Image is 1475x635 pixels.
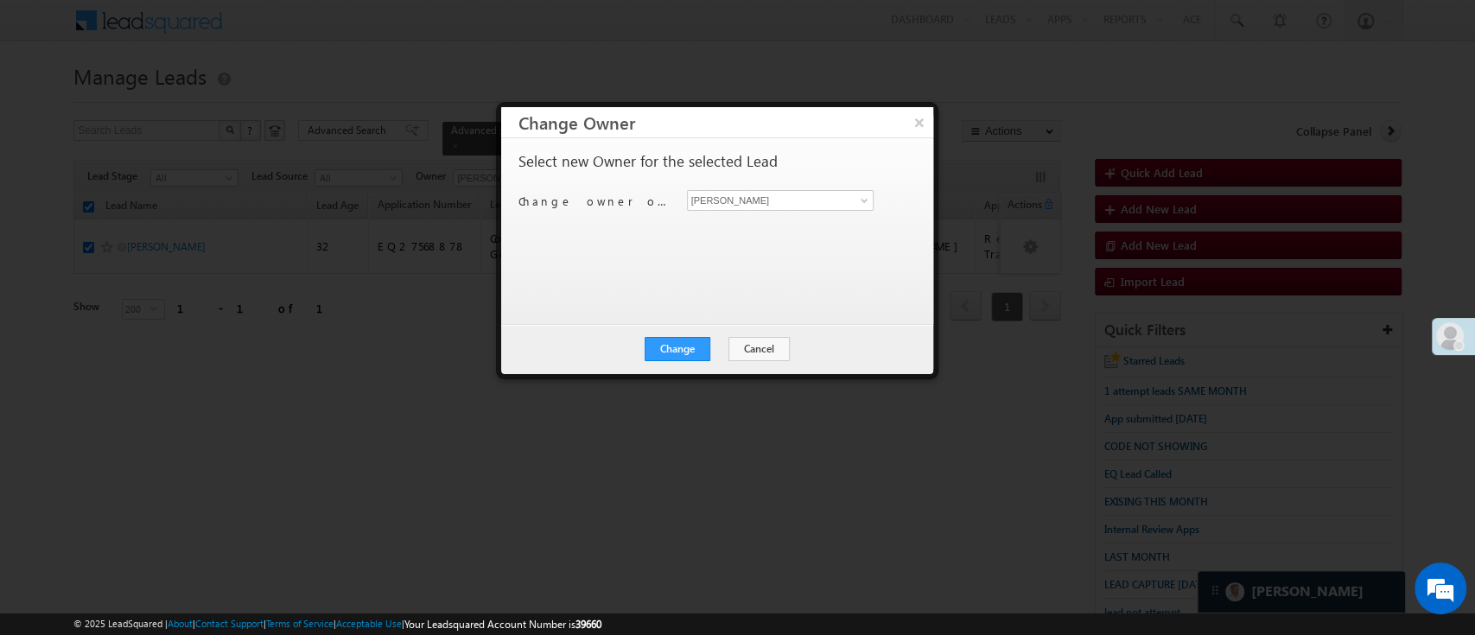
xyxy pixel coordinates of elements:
[906,107,933,137] button: ×
[518,154,778,169] p: Select new Owner for the selected Lead
[22,160,315,485] textarea: Type your message and click 'Submit'
[73,616,601,632] span: © 2025 LeadSquared | | | | |
[195,618,264,629] a: Contact Support
[29,91,73,113] img: d_60004797649_company_0_60004797649
[253,499,314,523] em: Submit
[728,337,790,361] button: Cancel
[283,9,325,50] div: Minimize live chat window
[687,190,874,211] input: Type to Search
[645,337,710,361] button: Change
[404,618,601,631] span: Your Leadsquared Account Number is
[336,618,402,629] a: Acceptable Use
[266,618,334,629] a: Terms of Service
[518,107,933,137] h3: Change Owner
[851,192,873,209] a: Show All Items
[90,91,290,113] div: Leave a message
[518,194,674,209] p: Change owner of 1 lead to
[575,618,601,631] span: 39660
[168,618,193,629] a: About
